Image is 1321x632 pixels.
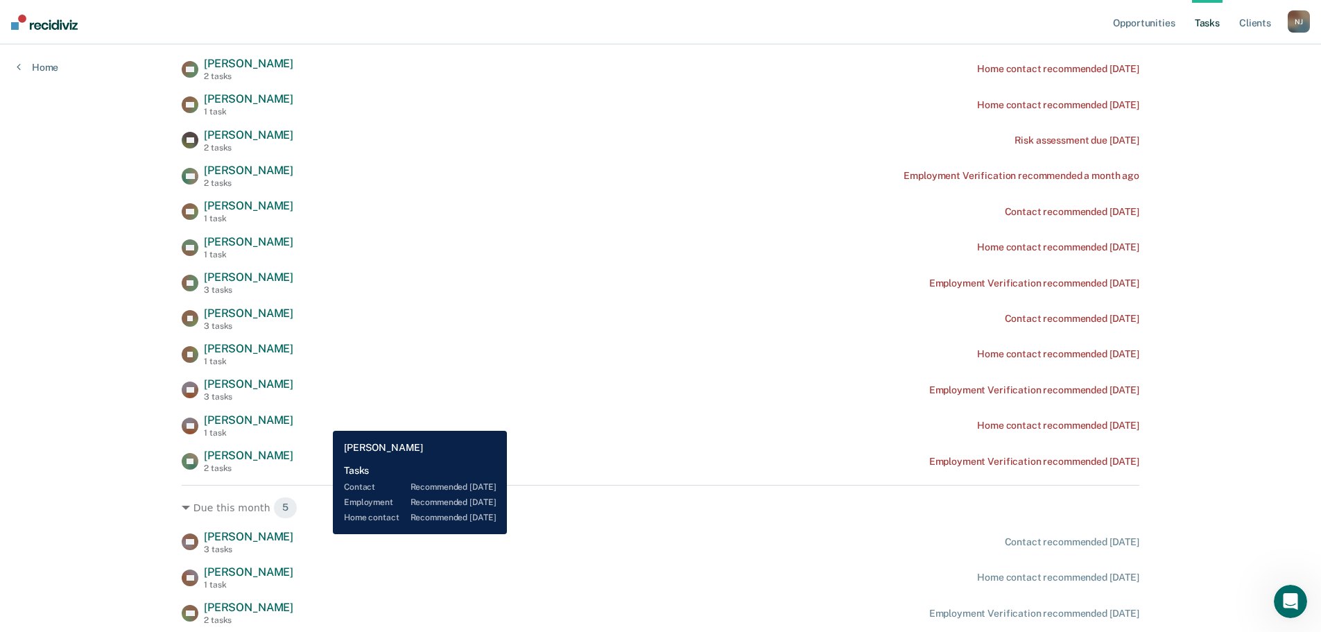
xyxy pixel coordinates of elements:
div: Home contact recommended [DATE] [977,63,1139,75]
div: 3 tasks [204,392,293,402]
div: 1 task [204,357,293,366]
span: 5 [273,497,297,519]
div: Risk assessment due [DATE] [1015,135,1139,146]
span: [PERSON_NAME] [204,92,293,105]
span: [PERSON_NAME] [204,342,293,355]
div: 1 task [204,107,293,117]
span: [PERSON_NAME] [204,128,293,142]
div: 3 tasks [204,545,293,554]
div: Contact recommended [DATE] [1005,206,1139,218]
span: [PERSON_NAME] [204,235,293,248]
div: Employment Verification recommended [DATE] [929,384,1139,396]
div: 3 tasks [204,321,293,331]
span: [PERSON_NAME] [204,565,293,579]
span: [PERSON_NAME] [204,271,293,284]
div: Home contact recommended [DATE] [977,241,1139,253]
div: 3 tasks [204,285,293,295]
div: 1 task [204,580,293,590]
div: Contact recommended [DATE] [1005,536,1139,548]
img: Recidiviz [11,15,78,30]
div: 2 tasks [204,143,293,153]
span: [PERSON_NAME] [204,413,293,427]
iframe: Intercom live chat [1274,585,1307,618]
div: Home contact recommended [DATE] [977,420,1139,432]
div: 1 task [204,214,293,223]
a: Home [17,61,58,74]
div: 2 tasks [204,71,293,81]
div: Home contact recommended [DATE] [977,99,1139,111]
span: [PERSON_NAME] [204,530,293,543]
div: 2 tasks [204,463,293,473]
div: N J [1288,10,1310,33]
div: 2 tasks [204,178,293,188]
span: [PERSON_NAME] [204,601,293,614]
div: 2 tasks [204,615,293,625]
span: [PERSON_NAME] [204,377,293,391]
div: 1 task [204,428,293,438]
span: [PERSON_NAME] [204,307,293,320]
div: Home contact recommended [DATE] [977,348,1139,360]
span: [PERSON_NAME] [204,199,293,212]
span: [PERSON_NAME] [204,449,293,462]
span: [PERSON_NAME] [204,57,293,70]
div: Contact recommended [DATE] [1005,313,1139,325]
span: [PERSON_NAME] [204,164,293,177]
div: Employment Verification recommended [DATE] [929,608,1139,620]
div: Home contact recommended [DATE] [977,572,1139,583]
div: Employment Verification recommended [DATE] [929,456,1139,468]
div: 1 task [204,250,293,259]
button: NJ [1288,10,1310,33]
div: Due this month 5 [182,497,1139,519]
div: Employment Verification recommended [DATE] [929,277,1139,289]
div: Employment Verification recommended a month ago [904,170,1139,182]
